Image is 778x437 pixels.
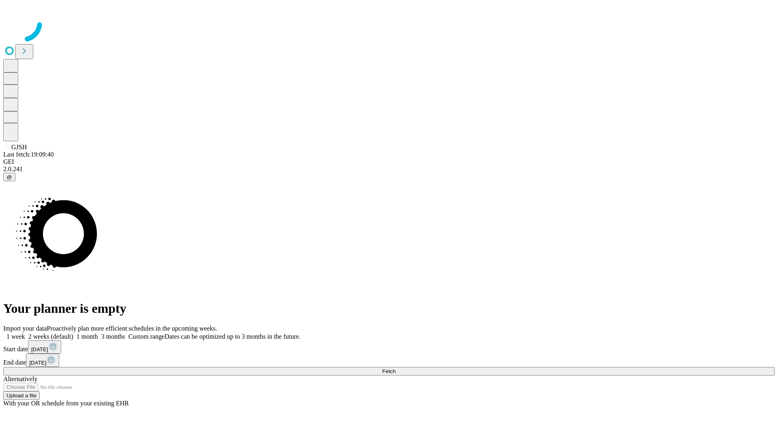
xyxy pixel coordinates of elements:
[3,400,129,407] span: With your OR schedule from your existing EHR
[28,333,73,340] span: 2 weeks (default)
[128,333,165,340] span: Custom range
[101,333,125,340] span: 3 months
[3,325,47,332] span: Import your data
[3,367,775,375] button: Fetch
[3,301,775,316] h1: Your planner is empty
[29,360,46,366] span: [DATE]
[31,346,48,352] span: [DATE]
[3,354,775,367] div: End date
[3,340,775,354] div: Start date
[3,165,775,173] div: 2.0.241
[3,151,54,158] span: Last fetch: 19:09:40
[3,173,15,181] button: @
[77,333,98,340] span: 1 month
[11,144,27,151] span: GJSH
[6,333,25,340] span: 1 week
[3,158,775,165] div: GEI
[28,340,61,354] button: [DATE]
[47,325,217,332] span: Proactively plan more efficient schedules in the upcoming weeks.
[3,375,37,382] span: Alternatively
[26,354,59,367] button: [DATE]
[165,333,300,340] span: Dates can be optimized up to 3 months in the future.
[382,368,395,374] span: Fetch
[6,174,12,180] span: @
[3,391,40,400] button: Upload a file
